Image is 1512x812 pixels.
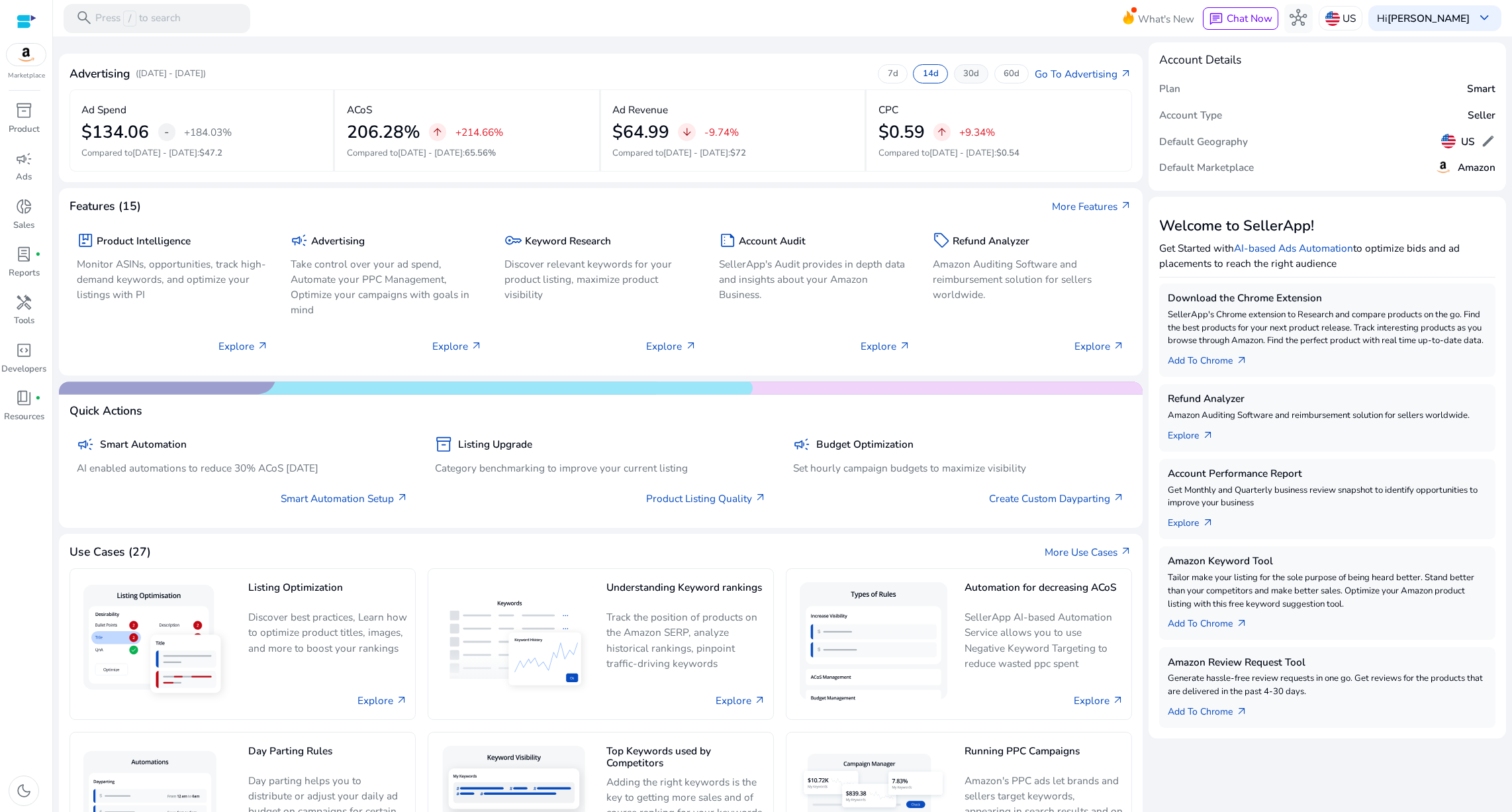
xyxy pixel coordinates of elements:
p: Explore [1074,338,1125,354]
a: More Featuresarrow_outward [1052,199,1132,214]
h5: Account Performance Report [1168,468,1487,480]
span: [DATE] - [DATE] [398,147,463,159]
span: lab_profile [15,246,32,263]
span: dark_mode [15,782,32,799]
p: Explore [646,338,696,354]
h5: Day Parting Rules [248,745,408,768]
h5: Plan [1159,83,1180,95]
p: +184.03% [184,127,232,137]
p: +9.34% [959,127,995,137]
span: arrow_upward [936,127,948,138]
span: fiber_manual_record [35,252,41,258]
span: arrow_outward [396,695,408,707]
h5: Smart Automation [100,438,187,450]
p: Explore [861,338,911,354]
a: Explore [716,693,766,708]
span: arrow_outward [1236,355,1248,367]
p: Ad Revenue [612,102,668,117]
span: arrow_outward [1113,340,1125,352]
p: Hi [1377,13,1470,23]
h4: Quick Actions [70,404,142,418]
p: SellerApp AI-based Automation Service allows you to use Negative Keyword Targeting to reduce wast... [965,609,1124,670]
p: ACoS [347,102,372,117]
img: Understanding Keyword rankings [436,589,595,699]
a: Product Listing Quality [646,491,767,506]
button: hub [1284,4,1313,33]
span: / [123,11,136,26]
img: Automation for decreasing ACoS [794,576,953,712]
a: Create Custom Dayparting [989,491,1125,506]
p: Category benchmarking to improve your current listing [435,460,767,476]
span: arrow_upward [432,127,444,138]
span: campaign [15,150,32,168]
span: chat [1209,12,1223,26]
button: chatChat Now [1203,7,1278,30]
span: campaign [291,232,308,249]
img: us.svg [1441,134,1456,148]
p: Explore [432,338,483,354]
span: arrow_outward [397,492,408,504]
p: -9.74% [704,127,739,137]
span: package [77,232,94,249]
a: AI-based Ads Automation [1234,241,1353,255]
a: Smart Automation Setup [281,491,408,506]
span: inventory_2 [15,102,32,119]
h5: Running PPC Campaigns [965,745,1124,768]
a: Add To Chrome [1168,611,1259,631]
span: What's New [1138,7,1194,30]
span: campaign [77,436,94,453]
p: Tailor make your listing for the sole purpose of being heard better. Stand better than your compe... [1168,572,1487,611]
h4: Advertising [70,67,130,81]
p: Get Started with to optimize bids and ad placements to reach the right audience [1159,240,1495,271]
span: arrow_outward [1236,706,1248,718]
h2: $134.06 [81,122,149,143]
span: arrow_outward [685,340,697,352]
img: amazon.svg [7,44,46,66]
img: us.svg [1325,11,1340,26]
span: edit [1481,134,1495,148]
a: Explore [357,693,408,708]
span: key [504,232,522,249]
span: arrow_outward [471,340,483,352]
span: arrow_outward [1236,618,1248,630]
p: Compared to : [878,147,1120,160]
h5: Account Audit [739,235,806,247]
h5: Advertising [311,235,365,247]
p: Developers [1,363,46,376]
span: arrow_outward [1202,430,1214,442]
h5: Amazon [1458,162,1495,174]
p: Marketplace [8,71,45,81]
h5: Budget Optimization [816,438,914,450]
a: Add To Chrome [1168,699,1259,719]
span: [DATE] - [DATE] [663,147,728,159]
p: 14d [923,68,939,80]
a: Go To Advertisingarrow_outward [1035,66,1132,81]
p: Explore [218,338,269,354]
p: Product [9,123,40,136]
p: Get Monthly and Quarterly business review snapshot to identify opportunities to improve your busi... [1168,484,1487,511]
span: fiber_manual_record [35,395,41,401]
h5: Amazon Review Request Tool [1168,656,1487,668]
p: 7d [888,68,898,80]
h4: Use Cases (27) [70,545,151,559]
span: search [75,9,93,26]
p: Discover best practices, Learn how to optimize product titles, images, and more to boost your ran... [248,609,408,666]
span: donut_small [15,198,32,215]
span: - [164,123,169,140]
h5: Top Keywords used by Competitors [606,745,766,770]
span: handyman [15,294,32,311]
img: amazon.svg [1435,158,1452,176]
p: Discover relevant keywords for your product listing, maximize product visibility [504,256,696,302]
span: 65.56% [465,147,496,159]
h5: Understanding Keyword rankings [606,582,766,605]
h5: Account Type [1159,109,1222,121]
span: Chat Now [1227,11,1272,25]
h5: Keyword Research [525,235,611,247]
img: Listing Optimization [77,579,237,709]
p: Reports [9,267,40,280]
span: keyboard_arrow_down [1476,9,1493,26]
h4: Account Details [1159,53,1241,67]
h5: Listing Upgrade [458,438,532,450]
span: summarize [719,232,736,249]
span: $72 [730,147,746,159]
